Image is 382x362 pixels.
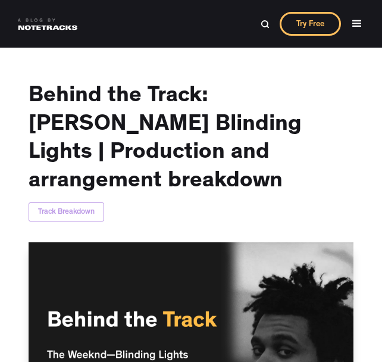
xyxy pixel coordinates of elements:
div: menu [341,6,364,42]
div: Track Breakdown [38,207,95,219]
h1: Behind the Track: [PERSON_NAME] Blinding Lights | Production and arrangement breakdown [29,83,353,196]
a: Track Breakdown [29,202,104,221]
a: Try Free [280,12,341,36]
img: Search Bar [261,20,270,29]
